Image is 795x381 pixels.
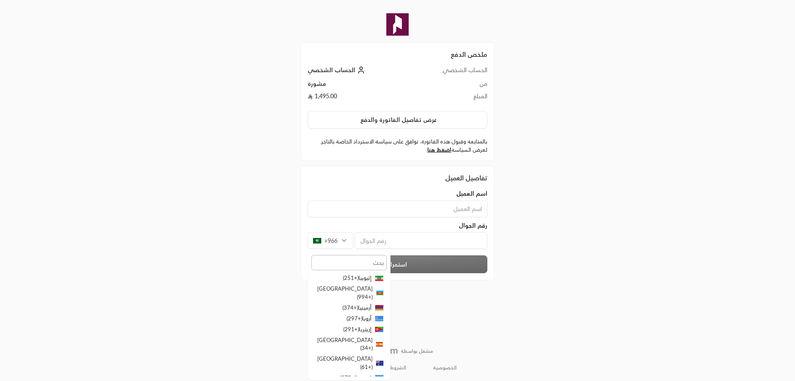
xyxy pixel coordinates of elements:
[308,232,353,249] div: +966
[410,66,487,80] td: الحساب الشخصي
[311,284,387,303] li: [GEOGRAPHIC_DATA] ( +994 )
[308,111,487,129] button: عرض تفاصيل الفاتورة والدفع
[308,66,355,73] span: الحساب الشخصي
[459,221,487,230] span: رقم الجوال
[311,324,387,335] li: إريتريا ( +291 )
[410,92,487,104] td: المبلغ
[308,201,487,217] input: اسم العميل
[410,80,487,92] td: من
[308,138,487,154] label: بالمتابعة وقبول هذه الفاتورة، توافق على سياسة الاسترداد الخاصة بالتاجر. لعرض السياسة .
[308,173,487,183] div: تفاصيل العميل
[308,92,410,104] td: 1,495.00
[308,80,410,92] td: مشورة
[311,335,387,354] li: [GEOGRAPHIC_DATA] ( +34 )
[433,364,457,371] a: الخصوصية
[311,255,387,270] input: بحث
[355,232,487,249] input: رقم الجوال
[311,354,387,373] li: [GEOGRAPHIC_DATA] ( +61 )
[390,364,406,371] a: الشروط
[308,66,367,73] a: الحساب الشخصي
[308,49,487,59] h2: ملخص الدفع
[456,189,487,198] span: اسم العميل
[427,146,451,153] a: اضغط هنا
[311,303,387,313] li: أرمينيا ( +374 )
[311,313,387,324] li: أروبا ( +297 )
[401,348,433,354] p: مشغل بواسطة
[311,273,387,284] li: إثيوبيا ( +251 )
[386,13,409,36] img: Company Logo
